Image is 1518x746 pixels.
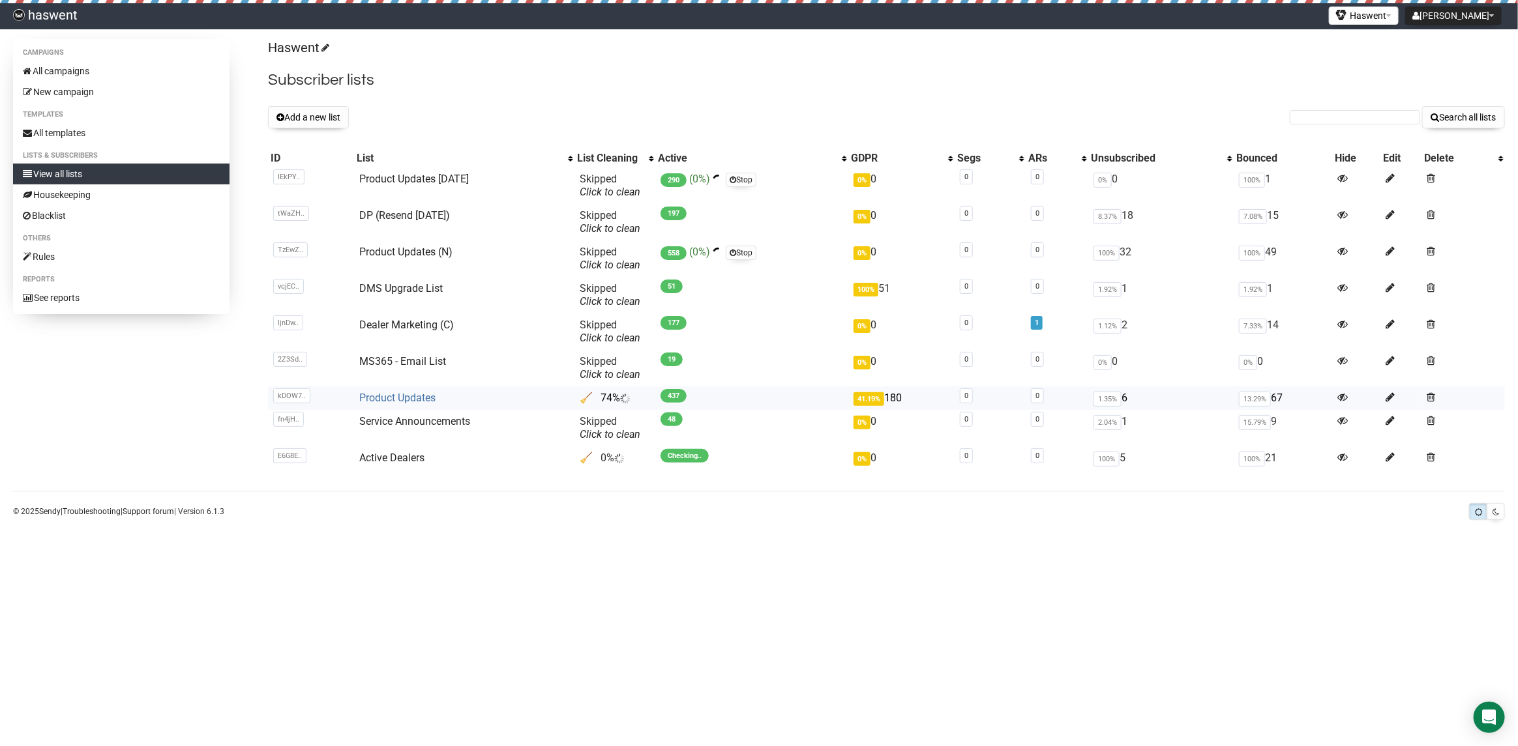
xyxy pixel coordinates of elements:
a: Product Updates (N) [360,246,453,258]
span: IEkPY.. [273,169,305,184]
a: 0 [964,246,968,254]
th: List Cleaning: No sort applied, activate to apply an ascending sort [574,149,655,167]
button: [PERSON_NAME] [1405,7,1502,25]
td: 0 [848,167,955,204]
td: 0 [1088,350,1234,386]
span: Skipped [580,282,640,308]
span: ljnDw.. [273,315,303,330]
span: Skipped [580,355,640,380]
div: Edit [1383,152,1420,165]
li: Campaigns [13,45,230,61]
span: 197 [661,207,687,220]
a: 0 [1035,282,1039,291]
img: loader.gif [614,453,625,464]
th: Unsubscribed: No sort applied, activate to apply an ascending sort [1088,149,1234,167]
div: Unsubscribed [1091,152,1221,165]
a: Troubleshooting [63,507,121,516]
div: List [357,152,562,165]
a: New campaign [13,81,230,102]
span: 100% [1239,246,1265,261]
td: 1 [1234,277,1332,313]
a: Service Announcements [360,415,471,427]
a: See reports [13,287,230,308]
td: 67 [1234,386,1332,410]
td: 32 [1088,240,1234,277]
span: Skipped [580,246,640,271]
span: 15.79% [1239,415,1271,430]
li: Reports [13,272,230,287]
th: GDPR: No sort applied, activate to apply an ascending sort [848,149,955,167]
div: Hide [1335,152,1378,165]
td: 49 [1234,240,1332,277]
td: 9 [1234,410,1332,446]
td: 🧹 74% [574,386,655,410]
p: © 2025 | | | Version 6.1.3 [13,504,224,519]
a: View all lists [13,164,230,184]
a: 0 [964,415,968,423]
span: 0% [854,173,871,187]
a: Sendy [39,507,61,516]
th: Delete: No sort applied, activate to apply an ascending sort [1422,149,1505,167]
td: 1 [1088,410,1234,446]
span: 41.19% [854,392,884,406]
td: 1 [1234,167,1332,204]
td: 0 [848,313,955,350]
button: Add a new list [268,106,349,128]
span: 0% [1094,355,1112,370]
a: Product Updates [360,392,436,404]
a: 0 [1035,173,1039,181]
a: 0 [964,173,968,181]
span: 0% [854,416,871,429]
span: 2.04% [1094,415,1122,430]
a: Stop [726,173,756,187]
span: 0% [854,319,871,333]
img: e3598da9fbfc63a2ae0c20d28ece6c39 [13,9,25,21]
span: 51 [661,280,683,293]
th: ARs: No sort applied, activate to apply an ascending sort [1026,149,1088,167]
span: 1.92% [1239,282,1267,297]
a: Click to clean [580,295,640,308]
a: Click to clean [580,428,640,440]
li: Others [13,231,230,246]
span: tWaZH.. [273,206,309,221]
a: Blacklist [13,205,230,226]
a: Haswent [268,40,327,55]
div: GDPR [851,152,942,165]
li: Lists & subscribers [13,148,230,164]
td: 180 [848,386,955,410]
a: MS365 - Email List [360,355,447,367]
td: 21 [1234,446,1332,470]
a: Active Dealers [360,452,425,464]
span: 1.92% [1094,282,1122,297]
td: 5 [1088,446,1234,470]
a: 0 [1035,392,1039,400]
span: 0% [1094,173,1112,188]
td: 18 [1088,204,1234,240]
span: Skipped [580,173,640,198]
a: Dealer Marketing (C) [360,319,454,331]
span: 1.35% [1094,392,1122,407]
h2: Subscriber lists [268,68,1505,92]
td: 🧹 0% [574,446,655,470]
a: DMS Upgrade List [360,282,443,294]
span: E6G8E.. [273,448,306,463]
a: DP (Resend [DATE]) [360,209,451,222]
span: (0%) [689,173,710,185]
a: 0 [1035,209,1039,218]
a: 0 [964,282,968,291]
img: loader-light.gif [713,175,723,185]
td: 0 [848,350,955,386]
th: ID: No sort applied, sorting is disabled [268,149,354,167]
span: TzEwZ.. [273,242,308,257]
a: Click to clean [580,222,640,235]
a: 0 [1035,246,1039,254]
span: 1.12% [1094,319,1122,334]
span: 437 [661,389,687,403]
td: 14 [1234,313,1332,350]
span: 558 [661,246,687,260]
span: 8.37% [1094,209,1122,224]
th: Active: No sort applied, activate to apply an ascending sort [655,149,848,167]
span: 19 [661,352,683,366]
div: Bounced [1236,152,1330,165]
span: 7.08% [1239,209,1267,224]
